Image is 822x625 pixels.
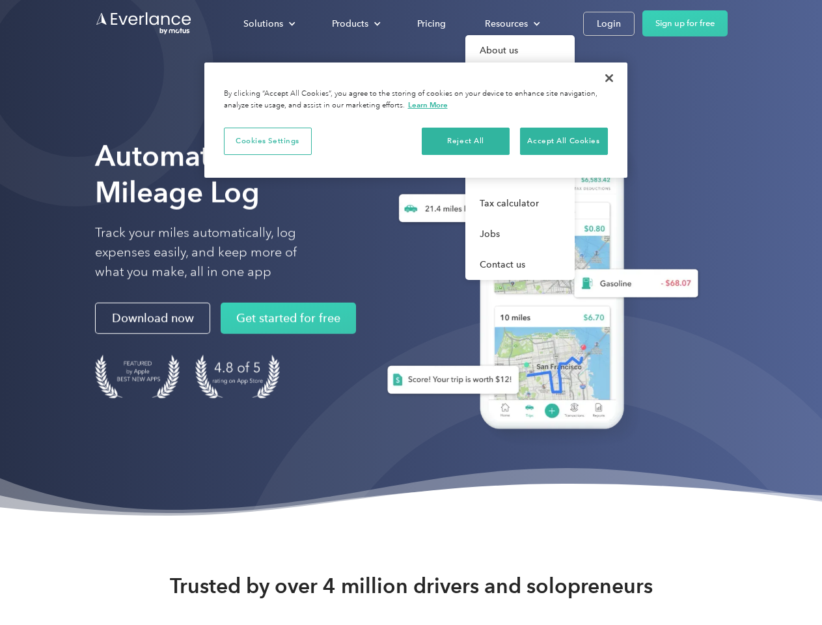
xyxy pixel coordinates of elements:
[417,16,446,32] div: Pricing
[465,188,575,219] a: Tax calculator
[408,100,448,109] a: More information about your privacy, opens in a new tab
[221,303,356,334] a: Get started for free
[485,16,528,32] div: Resources
[642,10,728,36] a: Sign up for free
[95,303,210,334] a: Download now
[366,124,709,449] img: Everlance, mileage tracker app, expense tracking app
[195,355,280,398] img: 4.9 out of 5 stars on the app store
[465,219,575,249] a: Jobs
[243,16,283,32] div: Solutions
[465,35,575,66] a: About us
[583,12,635,36] a: Login
[472,12,551,35] div: Resources
[224,89,608,111] div: By clicking “Accept All Cookies”, you agree to the storing of cookies on your device to enhance s...
[95,223,327,282] p: Track your miles automatically, log expenses easily, and keep more of what you make, all in one app
[95,11,193,36] a: Go to homepage
[404,12,459,35] a: Pricing
[595,64,623,92] button: Close
[204,62,627,178] div: Privacy
[332,16,368,32] div: Products
[520,128,608,155] button: Accept All Cookies
[224,128,312,155] button: Cookies Settings
[422,128,510,155] button: Reject All
[170,573,653,599] strong: Trusted by over 4 million drivers and solopreneurs
[597,16,621,32] div: Login
[465,249,575,280] a: Contact us
[204,62,627,178] div: Cookie banner
[465,35,575,280] nav: Resources
[319,12,391,35] div: Products
[230,12,306,35] div: Solutions
[95,355,180,398] img: Badge for Featured by Apple Best New Apps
